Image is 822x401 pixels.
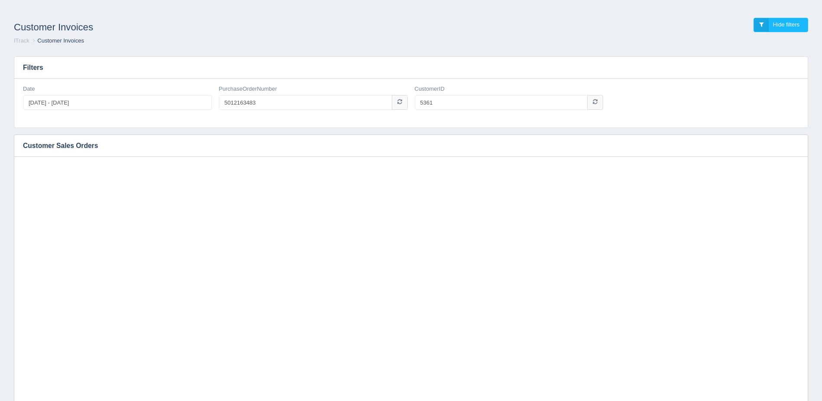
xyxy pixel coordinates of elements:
[14,37,29,44] a: ITrack
[773,21,799,28] span: Hide filters
[415,85,445,93] label: CustomerID
[14,18,411,37] h1: Customer Invoices
[14,135,795,157] h3: Customer Sales Orders
[23,85,35,93] label: Date
[754,18,808,32] a: Hide filters
[14,57,808,79] h3: Filters
[219,85,277,93] label: PurchaseOrderNumber
[31,37,84,45] li: Customer Invoices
